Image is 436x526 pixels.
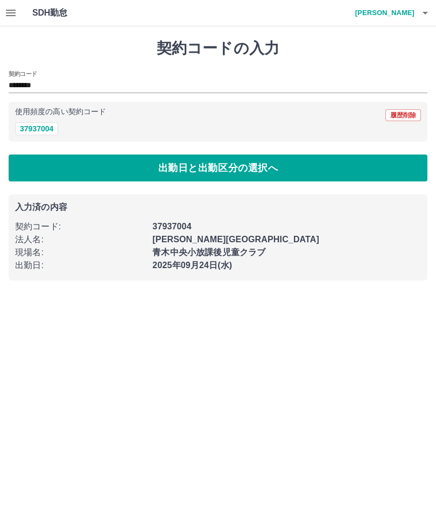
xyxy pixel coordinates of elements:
[9,39,427,58] h1: 契約コードの入力
[9,155,427,181] button: 出勤日と出勤区分の選択へ
[9,69,37,78] h2: 契約コード
[15,122,58,135] button: 37937004
[152,235,319,244] b: [PERSON_NAME][GEOGRAPHIC_DATA]
[152,248,265,257] b: 青木中央小放課後児童クラブ
[15,203,421,212] p: 入力済の内容
[15,233,146,246] p: 法人名 :
[152,261,232,270] b: 2025年09月24日(水)
[152,222,191,231] b: 37937004
[15,108,106,116] p: 使用頻度の高い契約コード
[15,220,146,233] p: 契約コード :
[15,259,146,272] p: 出勤日 :
[385,109,421,121] button: 履歴削除
[15,246,146,259] p: 現場名 :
